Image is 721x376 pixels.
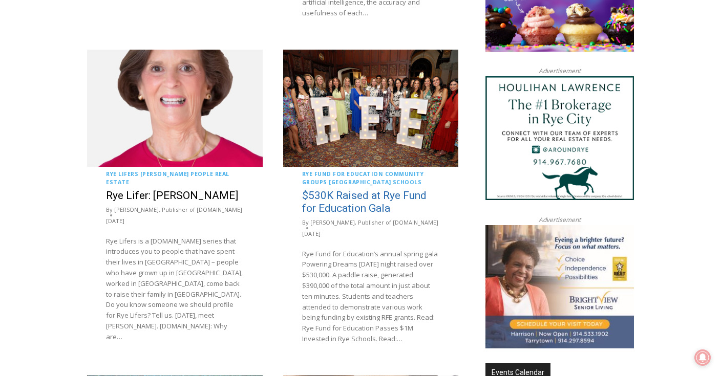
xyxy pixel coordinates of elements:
span: Advertisement [528,215,591,225]
time: [DATE] [302,229,321,238]
time: [DATE] [106,216,124,226]
a: Rye Fund for Education [302,170,384,178]
h4: [PERSON_NAME] Read Sanctuary Fall Fest: [DATE] [8,103,131,126]
img: (PHOTO: Rye Lifer Barbie Haynes is a real estate salesperson at the Houlihan Lawrence brokerage i... [87,50,263,166]
div: / [114,86,117,97]
span: By [106,205,113,214]
span: Intern @ [DOMAIN_NAME] [268,102,475,125]
div: "At the 10am stand-up meeting, each intern gets a chance to take [PERSON_NAME] and the other inte... [259,1,484,99]
p: Rye Lifers is a [DOMAIN_NAME] series that introduces you to people that have spent their lives in... [106,236,244,342]
a: Rye Lifers [106,170,138,178]
div: Co-sponsored by Westchester County Parks [107,30,143,84]
a: [GEOGRAPHIC_DATA] [329,179,391,186]
a: Rye Lifer: [PERSON_NAME] [106,189,238,202]
img: s_800_29ca6ca9-f6cc-433c-a631-14f6620ca39b.jpeg [1,1,102,102]
span: Advertisement [528,66,591,76]
a: Schools [393,179,422,186]
img: Houlihan Lawrence The #1 Brokerage in Rye City [485,76,634,200]
img: Brightview Senior Living [485,225,634,349]
a: $530K Raised at Rye Fund for Education Gala [302,189,427,214]
a: People [190,170,213,178]
a: [PERSON_NAME], Publisher of [DOMAIN_NAME] [114,206,242,213]
p: Rye Fund for Education’s annual spring gala Powering Dreams [DATE] night raised over $530,000. A ... [302,249,440,344]
a: [PERSON_NAME] Read Sanctuary Fall Fest: [DATE] [1,102,148,127]
span: By [302,218,309,227]
a: [PERSON_NAME] [140,170,189,178]
img: (PHOTO: Rye Fund for Education's annual gala on April 3, 2025 raised over $530,000. RFE Board Mem... [283,50,459,166]
div: 1 [107,86,112,97]
a: Intern @ [DOMAIN_NAME] [246,99,496,127]
a: Community Groups [302,170,424,186]
a: [PERSON_NAME], Publisher of [DOMAIN_NAME] [310,218,438,226]
div: 6 [119,86,124,97]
